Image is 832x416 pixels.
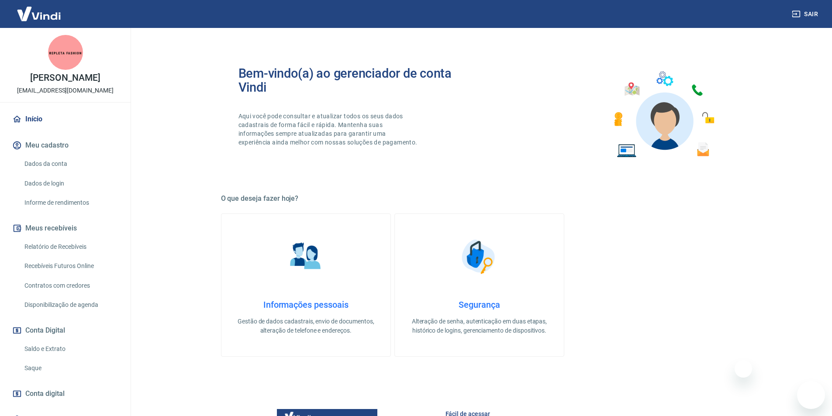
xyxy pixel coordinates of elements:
[221,213,391,357] a: Informações pessoaisInformações pessoaisGestão de dados cadastrais, envio de documentos, alteraçã...
[30,73,100,83] p: [PERSON_NAME]
[394,213,564,357] a: SegurançaSegurançaAlteração de senha, autenticação em duas etapas, histórico de logins, gerenciam...
[10,321,120,340] button: Conta Digital
[238,112,419,147] p: Aqui você pode consultar e atualizar todos os seus dados cadastrais de forma fácil e rápida. Mant...
[409,317,550,335] p: Alteração de senha, autenticação em duas etapas, histórico de logins, gerenciamento de dispositivos.
[457,235,501,278] img: Segurança
[17,86,114,95] p: [EMAIL_ADDRESS][DOMAIN_NAME]
[10,136,120,155] button: Meu cadastro
[21,340,120,358] a: Saldo e Extrato
[25,388,65,400] span: Conta digital
[797,381,825,409] iframe: Botão para abrir a janela de mensagens
[409,299,550,310] h4: Segurança
[21,277,120,295] a: Contratos com credores
[235,317,376,335] p: Gestão de dados cadastrais, envio de documentos, alteração de telefone e endereços.
[48,35,83,70] img: 92d674a2-6738-473f-9dd9-a04cb80781e6.jpeg
[21,296,120,314] a: Disponibilização de agenda
[21,155,120,173] a: Dados da conta
[10,384,120,403] a: Conta digital
[10,0,67,27] img: Vindi
[735,360,752,378] iframe: Fechar mensagem
[606,66,721,163] img: Imagem de um avatar masculino com diversos icones exemplificando as funcionalidades do gerenciado...
[10,219,120,238] button: Meus recebíveis
[21,194,120,212] a: Informe de rendimentos
[221,194,738,203] h5: O que deseja fazer hoje?
[21,359,120,377] a: Saque
[284,235,328,278] img: Informações pessoais
[790,6,822,22] button: Sair
[21,238,120,256] a: Relatório de Recebíveis
[238,66,480,94] h2: Bem-vindo(a) ao gerenciador de conta Vindi
[21,257,120,275] a: Recebíveis Futuros Online
[10,110,120,129] a: Início
[21,175,120,193] a: Dados de login
[235,299,376,310] h4: Informações pessoais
